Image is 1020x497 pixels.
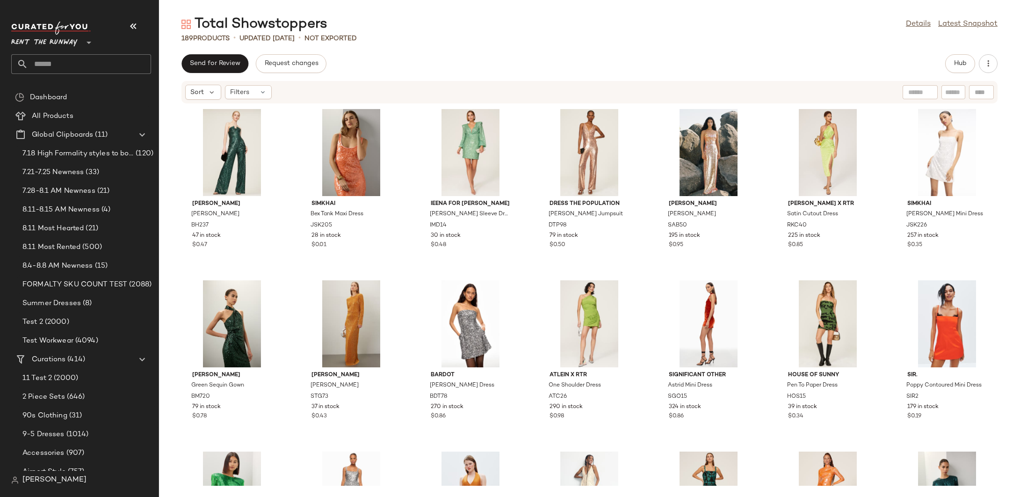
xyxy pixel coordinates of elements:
span: One Shoulder Dress [549,381,601,390]
span: (8) [81,298,92,309]
img: RKC40.jpg [781,109,875,196]
span: Test Workwear [22,336,73,346]
span: 28 in stock [311,232,341,240]
span: $0.19 [907,412,921,421]
span: (31) [67,410,82,421]
span: 8.11 Most Hearted [22,223,84,234]
span: (21) [84,223,98,234]
span: (757) [66,467,85,477]
span: $0.85 [788,241,803,249]
span: JSK205 [311,221,332,230]
span: BDT78 [430,393,448,401]
span: [PERSON_NAME] [311,381,359,390]
span: Send for Review [189,60,240,67]
span: 79 in stock [192,403,221,411]
button: Send for Review [181,54,248,73]
span: House of Sunny [788,371,868,380]
span: DTP98 [549,221,567,230]
img: STG73.jpg [304,280,398,367]
span: 7.18 High Formality styles to boost [22,148,134,159]
img: BDT78.jpg [423,280,518,367]
span: Significant Other [669,371,748,380]
span: Sort [190,88,204,97]
span: $0.86 [669,412,684,421]
span: $0.78 [192,412,207,421]
div: Products [181,34,230,44]
a: Latest Snapshot [938,19,998,30]
img: BH237.jpg [185,109,279,196]
span: Dashboard [30,92,67,103]
span: 90s Clothing [22,410,67,421]
span: (2000) [52,373,78,384]
span: [PERSON_NAME] [22,475,87,486]
span: Ieena for [PERSON_NAME] [431,200,510,208]
span: (33) [84,167,99,178]
span: (4094) [73,336,98,346]
img: HOS15.jpg [781,280,875,367]
span: (120) [134,148,153,159]
img: ATC26.jpg [542,280,637,367]
span: 290 in stock [550,403,583,411]
span: $0.47 [192,241,207,249]
span: Filters [230,88,249,97]
img: DTP98.jpg [542,109,637,196]
img: SAB50.jpg [661,109,756,196]
p: Not Exported [304,34,357,44]
span: SIMKHAI [907,200,987,208]
span: (414) [65,354,85,365]
span: Satin Cutout Dress [787,210,838,219]
span: (21) [95,186,110,197]
p: updated [DATE] [239,34,295,44]
span: Pen To Paper Dress [787,381,838,390]
span: Astrid Mini Dress [668,381,712,390]
button: Request changes [256,54,326,73]
button: Hub [945,54,975,73]
img: svg%3e [181,20,191,29]
span: HOS15 [787,393,806,401]
span: 2 Piece Sets [22,392,65,402]
span: BH237 [191,221,209,230]
span: $0.34 [788,412,803,421]
span: Dress The Population [550,200,629,208]
span: Airport Style [22,467,66,477]
span: [PERSON_NAME] Mini Dress [906,210,983,219]
span: Accessories [22,448,65,459]
span: Poppy Contoured Mini Dress [906,381,982,390]
span: RKC40 [787,221,807,230]
span: SGO15 [668,393,687,401]
span: ATC26 [549,393,567,401]
span: [PERSON_NAME] [192,200,272,208]
span: [PERSON_NAME] [669,200,748,208]
span: SIMKHAI [311,200,391,208]
span: SIR2 [906,393,919,401]
img: svg%3e [11,476,19,484]
span: Curations [32,354,65,365]
span: 8.11-8.15 AM Newness [22,205,100,215]
span: (907) [65,448,85,459]
span: Green Sequin Gown [191,381,244,390]
span: All Products [32,111,73,122]
span: Rent the Runway [11,32,78,49]
span: Bex Tank Maxi Dress [311,210,363,219]
span: 79 in stock [550,232,578,240]
img: JSK205.jpg [304,109,398,196]
span: 37 in stock [311,403,340,411]
span: $0.35 [907,241,922,249]
span: • [233,33,236,44]
span: 257 in stock [907,232,939,240]
span: Hub [954,60,967,67]
span: 189 [181,35,193,42]
span: [PERSON_NAME] Dress [430,381,494,390]
span: 7.28-8.1 AM Newness [22,186,95,197]
span: Test 2 [22,317,43,328]
span: 195 in stock [669,232,700,240]
div: Total Showstoppers [181,15,327,34]
span: (1014) [65,429,89,440]
span: SIR. [907,371,987,380]
span: [PERSON_NAME] [668,210,716,219]
span: 179 in stock [907,403,939,411]
span: $0.48 [431,241,446,249]
span: JSK226 [906,221,927,230]
span: (2000) [43,317,69,328]
span: 270 in stock [431,403,463,411]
